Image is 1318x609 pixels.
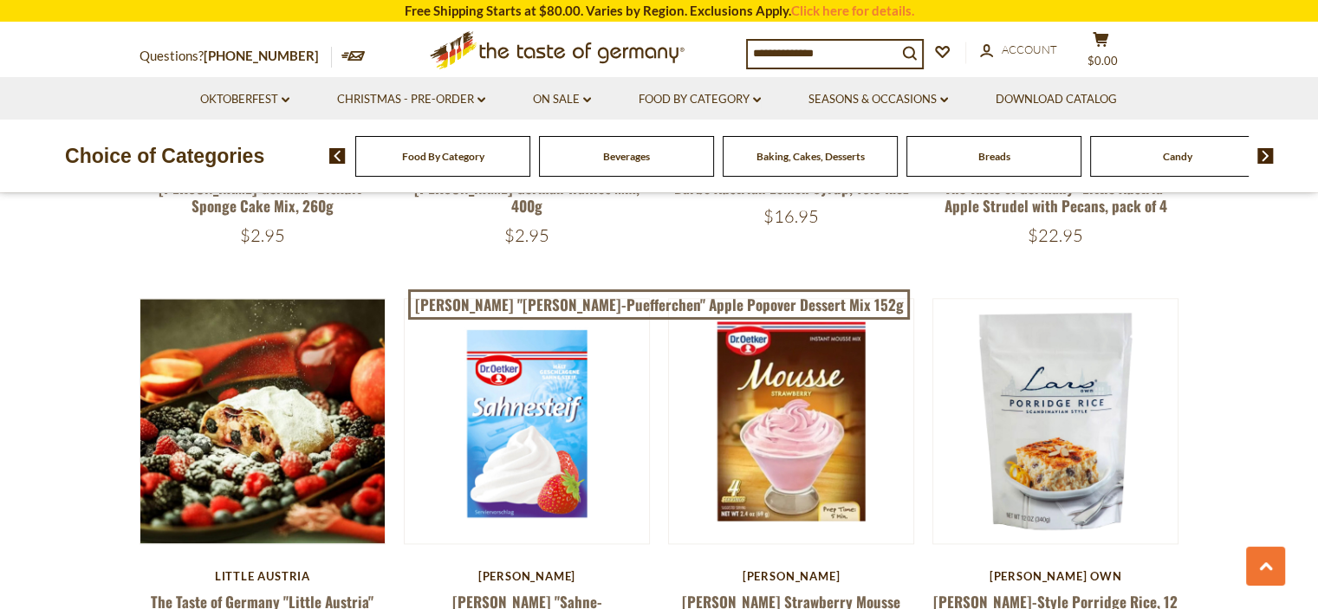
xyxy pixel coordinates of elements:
[204,48,319,63] a: [PHONE_NUMBER]
[402,150,484,163] a: Food By Category
[1088,54,1118,68] span: $0.00
[639,90,761,109] a: Food By Category
[933,299,1178,544] img: Lars Scandinavian-Style Porridge Rice, 12 oz
[791,3,914,18] a: Click here for details.
[1002,42,1057,56] span: Account
[980,41,1057,60] a: Account
[763,205,819,227] span: $16.95
[1163,150,1192,163] a: Candy
[159,177,366,217] a: [PERSON_NAME] German "Biskuit" Sponge Cake Mix, 260g
[1257,148,1274,164] img: next arrow
[932,569,1179,583] div: [PERSON_NAME] Own
[1028,224,1083,246] span: $22.95
[978,150,1010,163] a: Breads
[140,45,332,68] p: Questions?
[414,177,640,217] a: [PERSON_NAME] German Waffles Mix, 400g
[504,224,549,246] span: $2.95
[1075,31,1127,75] button: $0.00
[408,289,910,321] a: [PERSON_NAME] "[PERSON_NAME]-Puefferchen" Apple Popover Dessert Mix 152g
[603,150,650,163] a: Beverages
[200,90,289,109] a: Oktoberfest
[756,150,865,163] a: Baking, Cakes, Desserts
[996,90,1117,109] a: Download Catalog
[533,90,591,109] a: On Sale
[404,569,651,583] div: [PERSON_NAME]
[669,299,914,544] img: Dr. Oetker Strawberry Mousse Mix, 2.4 oz.
[808,90,948,109] a: Seasons & Occasions
[240,224,285,246] span: $2.95
[140,299,386,544] img: The Taste of Germany "Little Austria" Apple Strudel with Mixed Berries, pack of 4
[945,177,1167,217] a: The Taste of Germany "Little Austria" Apple Strudel with Pecans, pack of 4
[405,299,650,544] img: Dr. Oetker "Sahne-Steif
[337,90,485,109] a: Christmas - PRE-ORDER
[329,148,346,164] img: previous arrow
[140,569,386,583] div: little austria
[668,569,915,583] div: [PERSON_NAME]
